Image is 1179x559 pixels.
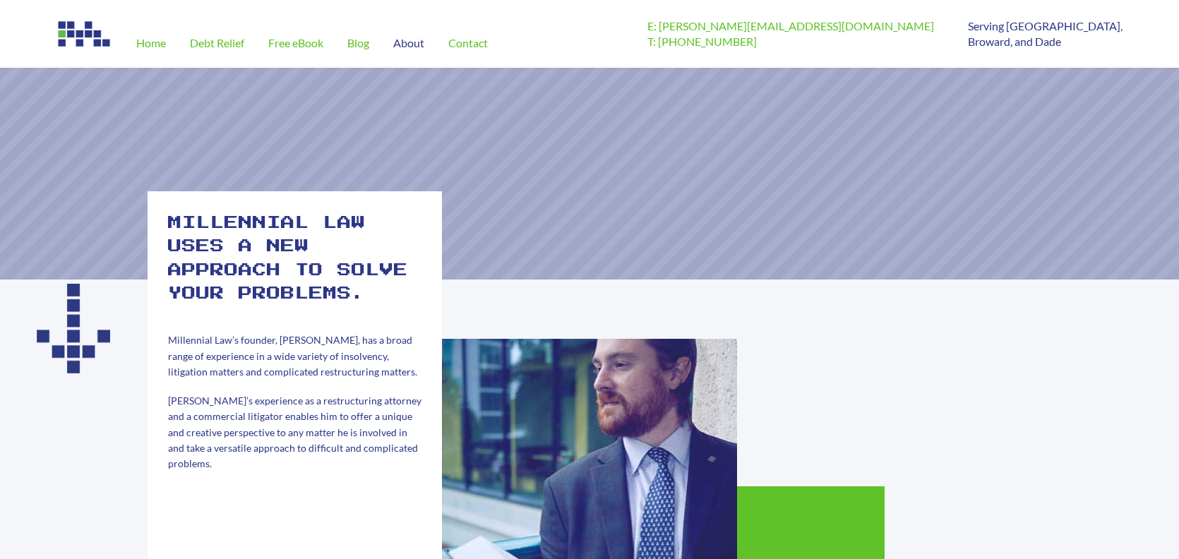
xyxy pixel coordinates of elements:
[168,395,421,470] span: [PERSON_NAME]’s experience as a restructuring attorney and a commercial litigator enables him to ...
[168,334,417,378] span: Millennial Law’s founder, [PERSON_NAME], has a broad range of experience in a wide variety of ins...
[347,37,369,49] span: Blog
[268,37,323,49] span: Free eBook
[968,18,1123,50] p: Serving [GEOGRAPHIC_DATA], Broward, and Dade
[178,18,256,68] a: Debt Relief
[256,18,335,68] a: Free eBook
[647,19,934,32] a: E: [PERSON_NAME][EMAIL_ADDRESS][DOMAIN_NAME]
[335,18,381,68] a: Blog
[168,212,422,306] h2: Millennial law uses a new approach to solve your problems.
[56,18,113,49] img: Image
[393,37,424,49] span: About
[448,37,488,49] span: Contact
[381,18,436,68] a: About
[136,37,166,49] span: Home
[190,37,244,49] span: Debt Relief
[436,18,500,68] a: Contact
[124,18,178,68] a: Home
[647,35,757,48] a: T: [PHONE_NUMBER]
